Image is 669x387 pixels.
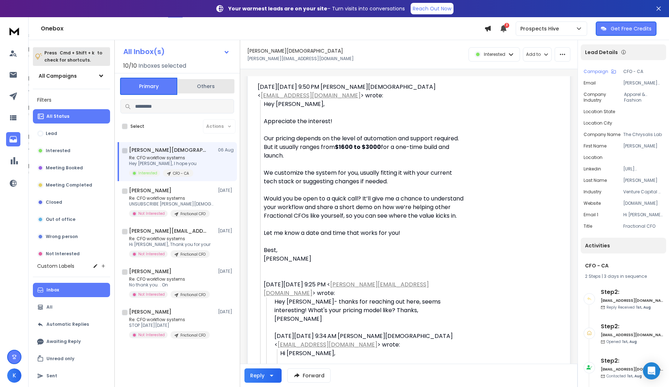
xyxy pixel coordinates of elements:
p: Closed [46,199,62,205]
p: Contacted [606,373,642,379]
h6: Step 2 : [601,357,663,365]
p: CFO - CA [623,69,663,74]
h3: Filters [33,95,110,105]
p: Company Industry [584,92,624,103]
div: | [585,274,662,279]
p: Re: CFO workflow systems [129,195,215,201]
h6: [EMAIL_ADDRESS][DOMAIN_NAME] [601,367,663,372]
div: Open Intercom Messenger [643,362,660,379]
div: [DATE][DATE] 9:50 PM [PERSON_NAME][DEMOGRAPHIC_DATA] < > wrote: [258,83,466,100]
h1: [PERSON_NAME][DEMOGRAPHIC_DATA] [247,47,343,54]
button: Get Free Credits [596,21,656,36]
button: Forward [287,368,331,383]
h6: Step 2 : [601,322,663,331]
strong: Your warmest leads are on your site [228,5,327,12]
p: Interested [138,170,157,176]
a: [EMAIL_ADDRESS][DOMAIN_NAME] [278,340,377,349]
div: Reply [250,372,264,379]
p: Company Name [584,132,620,137]
h1: Onebox [41,24,484,33]
button: Closed [33,195,110,209]
button: Reply [244,368,282,383]
p: Inbox [46,287,59,293]
button: Sent [33,369,110,383]
p: UNSUBSCRIBE [PERSON_NAME][DEMOGRAPHIC_DATA] wrote on [129,201,215,207]
p: title [584,223,592,229]
p: Unread only [46,356,74,362]
div: Let me know a date and time that works for you! [264,229,466,246]
button: K [7,368,21,383]
span: 2 Steps [585,273,601,279]
p: Get Free Credits [611,25,651,32]
p: Out of office [46,217,75,222]
div: [DATE][DATE] 9:25 PM < > wrote: [264,280,466,297]
p: Email 1 [584,212,598,218]
button: All [33,300,110,314]
p: Not Interested [138,332,165,338]
button: Awaiting Reply [33,334,110,349]
p: Press to check for shortcuts. [44,49,102,64]
p: Re: CFO workflow systems [129,155,197,161]
p: linkedin [584,166,601,172]
button: Interested [33,144,110,158]
p: All [46,304,53,310]
button: Inbox [33,283,110,297]
p: Reach Out Now [413,5,451,12]
p: No thank you. . On [129,282,210,288]
button: All Status [33,109,110,124]
p: CFO - CA [173,171,189,176]
button: Lead [33,126,110,141]
p: Opened [606,339,637,344]
img: logo [7,24,21,38]
p: Re: CFO workflow systems [129,276,210,282]
p: Interested [46,148,70,154]
p: Location City [584,120,612,126]
p: Wrong person [46,234,78,240]
div: Hey [PERSON_NAME]- thanks for reaching out here, seems interesting! What's your pricing model lik... [274,297,466,323]
p: [DATE] [218,309,234,315]
p: [URL][DOMAIN_NAME] [623,166,663,172]
button: Meeting Completed [33,178,110,192]
h1: All Inbox(s) [123,48,165,55]
p: Venture Capital & Private Equity [623,189,663,195]
button: Wrong person [33,229,110,244]
button: Campaign [584,69,616,74]
p: website [584,200,601,206]
h6: [EMAIL_ADDRESS][DOMAIN_NAME] [601,332,663,338]
h1: [PERSON_NAME] [129,187,172,194]
h6: [EMAIL_ADDRESS][DOMAIN_NAME] [601,298,663,303]
button: Unread only [33,352,110,366]
button: Not Interested [33,247,110,261]
p: Interested [484,52,505,57]
a: [PERSON_NAME][EMAIL_ADDRESS][DOMAIN_NAME] [264,280,429,297]
p: [PERSON_NAME][EMAIL_ADDRESS][DOMAIN_NAME] [247,56,354,62]
span: 10 / 10 [123,62,137,70]
p: 06 Aug [218,147,234,153]
label: Select [130,124,144,129]
p: [DOMAIN_NAME] [623,200,663,206]
p: Email [584,80,596,86]
p: Hi [PERSON_NAME], Thank you for your [129,242,210,247]
p: Not Interested [46,251,80,257]
h3: Custom Labels [37,262,74,270]
a: [EMAIL_ADDRESS][DOMAIN_NAME] [261,91,361,100]
span: 1st, Aug [636,305,651,310]
p: Prospects Hive [520,25,562,32]
p: Hi [PERSON_NAME], Noticed your work empowering creators through innovative Web3 financial strateg... [623,212,663,218]
p: [PERSON_NAME] [623,178,663,183]
p: Lead [46,131,57,136]
p: Fractional CFO [623,223,663,229]
p: Last Name [584,178,607,183]
p: Location State [584,109,615,115]
button: All Inbox(s) [118,44,236,59]
p: First Name [584,143,606,149]
p: Not Interested [138,211,165,216]
a: Reach Out Now [411,3,454,14]
div: Activities [581,238,666,253]
p: Sent [46,373,57,379]
p: Frictional CFO [180,292,205,297]
div: Our pricing depends on the level of automation and support required. But it usually ranges from f... [264,134,466,229]
p: Frictional CFO [180,333,205,338]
